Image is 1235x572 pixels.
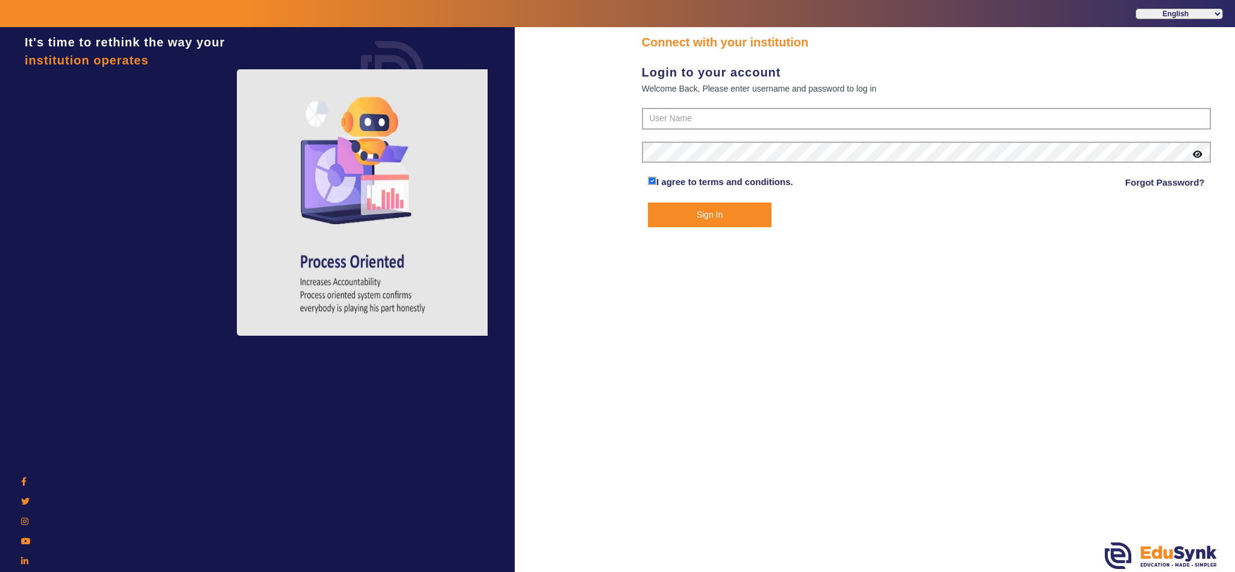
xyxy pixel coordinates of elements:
[237,69,490,336] img: login4.png
[347,27,438,118] img: login.png
[642,63,1211,81] div: Login to your account
[642,33,1211,51] div: Connect with your institution
[648,203,771,227] button: Sign In
[656,177,793,187] a: I agree to terms and conditions.
[642,81,1211,96] div: Welcome Back, Please enter username and password to log in
[1125,175,1205,190] a: Forgot Password?
[1105,542,1217,569] img: edusynk.png
[25,36,225,49] span: It's time to rethink the way your
[25,54,149,67] span: institution operates
[642,108,1211,130] input: User Name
